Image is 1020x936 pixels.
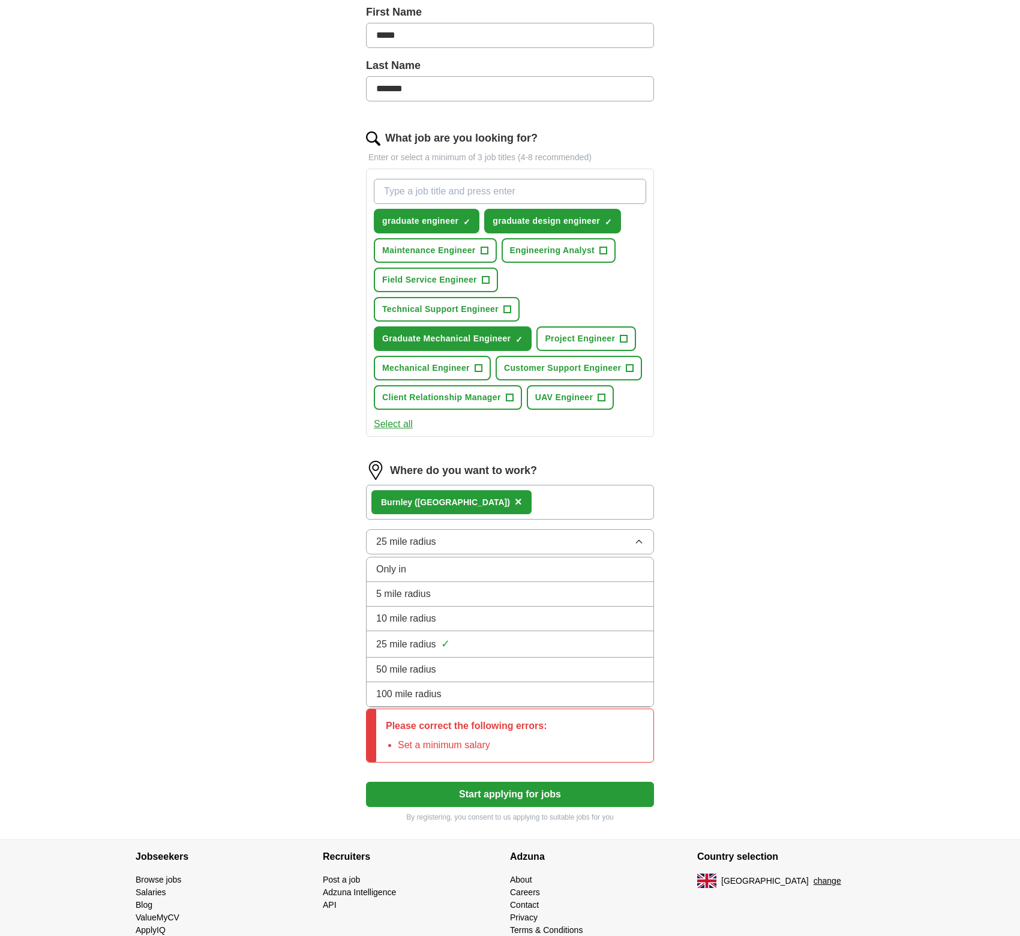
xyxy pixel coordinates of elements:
[366,131,380,146] img: search.png
[502,238,616,263] button: Engineering Analyst
[381,497,412,507] strong: Burnley
[535,391,593,404] span: UAV Engineer
[536,326,636,351] button: Project Engineer
[374,385,522,410] button: Client Relationship Manager
[398,738,547,752] li: Set a minimum salary
[382,215,458,227] span: graduate engineer
[382,391,501,404] span: Client Relationship Manager
[441,636,450,652] span: ✓
[382,332,511,345] span: Graduate Mechanical Engineer
[545,332,615,345] span: Project Engineer
[136,875,181,884] a: Browse jobs
[374,297,520,322] button: Technical Support Engineer
[386,719,547,733] p: Please correct the following errors:
[415,497,510,507] span: ([GEOGRAPHIC_DATA])
[136,887,166,897] a: Salaries
[374,268,498,292] button: Field Service Engineer
[510,875,532,884] a: About
[515,335,523,344] span: ✓
[366,461,385,480] img: location.png
[136,925,166,935] a: ApplyIQ
[697,874,716,888] img: UK flag
[136,913,179,922] a: ValueMyCV
[390,463,537,479] label: Where do you want to work?
[374,326,532,351] button: Graduate Mechanical Engineer✓
[515,495,522,508] span: ×
[527,385,614,410] button: UAV Engineer
[697,840,884,874] h4: Country selection
[510,887,540,897] a: Careers
[814,875,841,887] button: change
[382,362,470,374] span: Mechanical Engineer
[382,303,499,316] span: Technical Support Engineer
[504,362,621,374] span: Customer Support Engineer
[374,179,646,204] input: Type a job title and press enter
[515,493,522,511] button: ×
[376,535,436,549] span: 25 mile radius
[374,417,413,431] button: Select all
[721,875,809,887] span: [GEOGRAPHIC_DATA]
[374,238,497,263] button: Maintenance Engineer
[463,217,470,227] span: ✓
[136,900,152,910] a: Blog
[376,562,406,577] span: Only in
[484,209,621,233] button: graduate design engineer✓
[376,587,431,601] span: 5 mile radius
[376,611,436,626] span: 10 mile radius
[366,58,654,74] label: Last Name
[323,887,396,897] a: Adzuna Intelligence
[510,913,538,922] a: Privacy
[382,274,477,286] span: Field Service Engineer
[374,356,491,380] button: Mechanical Engineer
[510,925,583,935] a: Terms & Conditions
[496,356,642,380] button: Customer Support Engineer
[605,217,612,227] span: ✓
[376,662,436,677] span: 50 mile radius
[382,244,476,257] span: Maintenance Engineer
[376,687,442,701] span: 100 mile radius
[366,529,654,554] button: 25 mile radius
[376,637,436,652] span: 25 mile radius
[366,782,654,807] button: Start applying for jobs
[493,215,600,227] span: graduate design engineer
[510,244,595,257] span: Engineering Analyst
[374,209,479,233] button: graduate engineer✓
[323,900,337,910] a: API
[510,900,539,910] a: Contact
[385,130,538,146] label: What job are you looking for?
[323,875,360,884] a: Post a job
[366,812,654,823] p: By registering, you consent to us applying to suitable jobs for you
[366,151,654,164] p: Enter or select a minimum of 3 job titles (4-8 recommended)
[366,4,654,20] label: First Name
